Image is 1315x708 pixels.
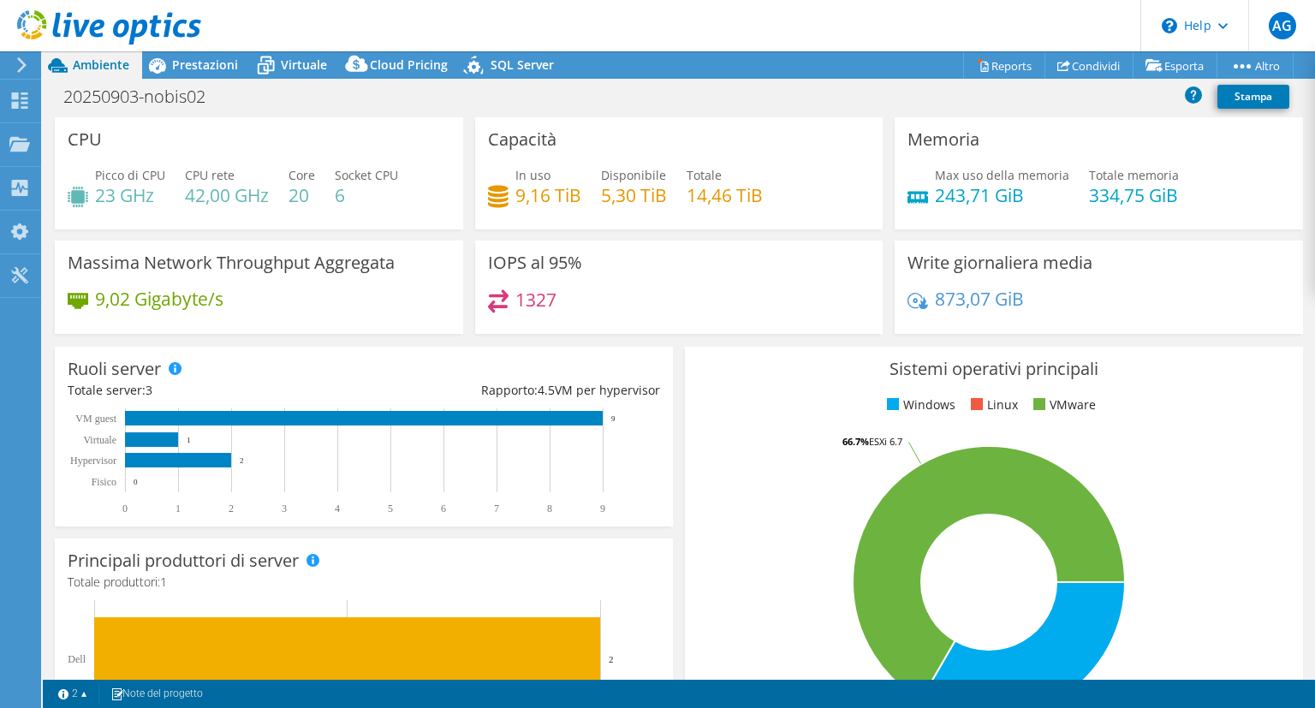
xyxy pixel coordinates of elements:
li: Windows [883,396,955,414]
h4: 243,71 GiB [935,186,1069,205]
a: 2 [46,683,99,705]
text: 1 [176,503,181,515]
h4: 23 GHz [95,186,165,205]
span: 1 [160,574,167,590]
h4: 1327 [515,290,556,309]
div: Totale server: [68,381,364,400]
span: Core [289,167,315,183]
text: 9 [600,503,605,515]
h3: Write giornaliera media [907,253,1092,272]
a: Stampa [1217,85,1289,109]
svg: \n [1162,18,1177,33]
li: Linux [967,396,1018,414]
span: Picco di CPU [95,167,165,183]
span: Max uso della memoria [935,167,1069,183]
text: 5 [388,503,393,515]
text: 1 [187,436,191,444]
span: Socket CPU [335,167,398,183]
h3: Massima Network Throughput Aggregata [68,253,395,272]
span: In uso [515,167,550,183]
h3: Ruoli server [68,360,161,378]
h3: IOPS al 95% [488,253,582,272]
tspan: 66.7% [842,435,869,448]
h4: 14,46 TiB [687,186,763,205]
text: 2 [240,456,244,465]
span: 3 [146,382,152,398]
a: Esporta [1133,52,1217,79]
span: 4.5 [538,382,555,398]
h4: 5,30 TiB [601,186,667,205]
span: Totale [687,167,722,183]
h4: 20 [289,186,315,205]
text: 8 [547,503,552,515]
text: 9 [611,414,616,423]
text: 0 [134,478,138,486]
span: CPU rete [185,167,235,183]
a: Condividi [1044,52,1134,79]
h3: CPU [68,130,102,149]
h4: 42,00 GHz [185,186,269,205]
span: Prestazioni [172,57,238,73]
tspan: ESXi 6.7 [869,435,902,448]
text: Hypervisor [70,455,116,467]
span: Cloud Pricing [370,57,448,73]
text: 2 [229,503,234,515]
text: Fisico [92,476,116,488]
h3: Sistemi operativi principali [698,360,1290,378]
div: Rapporto: VM per hypervisor [364,381,660,400]
h4: Totale produttori: [68,573,660,592]
h3: Principali produttori di server [68,551,299,570]
span: SQL Server [491,57,554,73]
a: Altro [1217,52,1294,79]
span: Virtuale [281,57,327,73]
text: Dell [68,653,86,665]
span: Totale memoria [1089,167,1179,183]
text: Virtuale [83,434,116,446]
span: AG [1269,12,1296,39]
text: 6 [441,503,446,515]
text: 2 [609,654,614,664]
h4: 9,02 Gigabyte/s [95,289,223,308]
a: Note del progetto [98,683,215,705]
h3: Capacità [488,130,556,149]
h1: 20250903-nobis02 [56,87,232,106]
h4: 873,07 GiB [935,289,1024,308]
text: 4 [335,503,340,515]
li: VMware [1029,396,1096,414]
text: 3 [282,503,287,515]
span: Ambiente [73,57,129,73]
text: VM guest [75,413,116,425]
a: Reports [963,52,1045,79]
h4: 334,75 GiB [1089,186,1179,205]
h3: Memoria [907,130,979,149]
span: Disponibile [601,167,666,183]
text: 0 [122,503,128,515]
text: 7 [494,503,499,515]
h4: 9,16 TiB [515,186,581,205]
h4: 6 [335,186,398,205]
